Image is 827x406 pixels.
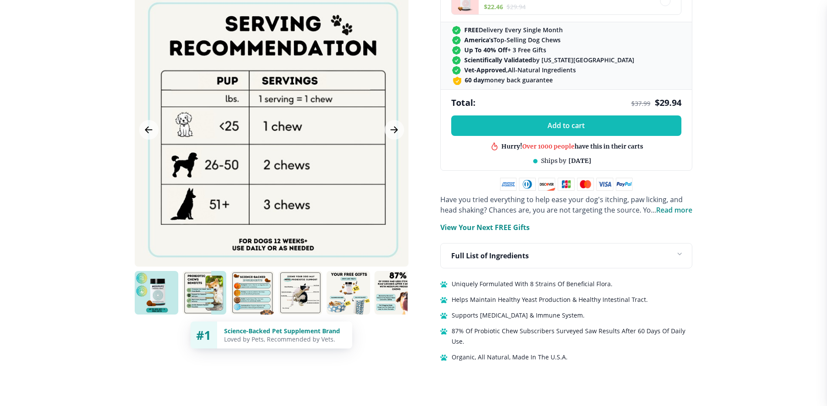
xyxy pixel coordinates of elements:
button: Next Image [385,120,404,140]
span: Uniquely Formulated With 8 Strains Of Beneficial Flora. [452,279,613,289]
span: All-Natural Ingredients [464,66,576,74]
img: Probiotic Dog Chews | Natural Dog Supplements [135,271,178,315]
strong: Vet-Approved, [464,66,508,74]
img: Probiotic Dog Chews | Natural Dog Supplements [183,271,226,315]
span: head shaking? Chances are, you are not targeting the source. Yo [440,205,651,215]
p: Full List of Ingredients [451,250,529,261]
img: Probiotic Dog Chews | Natural Dog Supplements [231,271,274,315]
img: Probiotic Dog Chews | Natural Dog Supplements [374,271,418,315]
span: Have you tried everything to help ease your dog's itching, paw licking, and [440,195,683,204]
span: money back guarantee [465,76,553,84]
span: 87% Of Probiotic Chew Subscribers Surveyed Saw Results After 60 Days Of Daily Use. [452,326,692,347]
div: Loved by Pets, Recommended by Vets. [224,335,345,343]
span: Organic, All Natural, Made In The U.S.A. [452,352,568,362]
span: $ 37.99 [631,99,650,108]
strong: America’s [464,36,493,44]
strong: 60 day [465,76,484,84]
span: #1 [196,327,211,343]
span: Ships by [541,157,566,165]
p: View Your Next FREE Gifts [440,222,530,233]
span: Delivery Every Single Month [464,26,563,34]
span: by [US_STATE][GEOGRAPHIC_DATA] [464,56,634,64]
span: Top-Selling Dog Chews [464,36,561,44]
button: Add to cart [451,115,681,136]
span: Helps Maintain Healthy Yeast Production & Healthy Intestinal Tract. [452,294,648,305]
img: Probiotic Dog Chews | Natural Dog Supplements [327,271,370,315]
span: Best product [535,142,574,150]
button: Previous Image [139,120,159,140]
div: in this shop [535,142,610,151]
span: Supports [MEDICAL_DATA] & Immune System. [452,310,585,321]
span: $ 29.94 [507,3,526,11]
span: [DATE] [568,157,591,165]
span: Read more [656,205,692,215]
strong: FREE [464,26,479,34]
span: $ 29.94 [655,97,681,108]
strong: Up To 40% Off [464,46,507,54]
span: $ 22.46 [484,3,503,11]
span: ... [651,205,692,215]
span: Total: [451,97,476,108]
span: Add to cart [548,122,585,130]
span: + 3 Free Gifts [464,46,546,54]
strong: Scientifically Validated [464,56,532,64]
img: Probiotic Dog Chews | Natural Dog Supplements [279,271,322,315]
div: Science-Backed Pet Supplement Brand [224,327,345,335]
img: payment methods [500,178,633,191]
